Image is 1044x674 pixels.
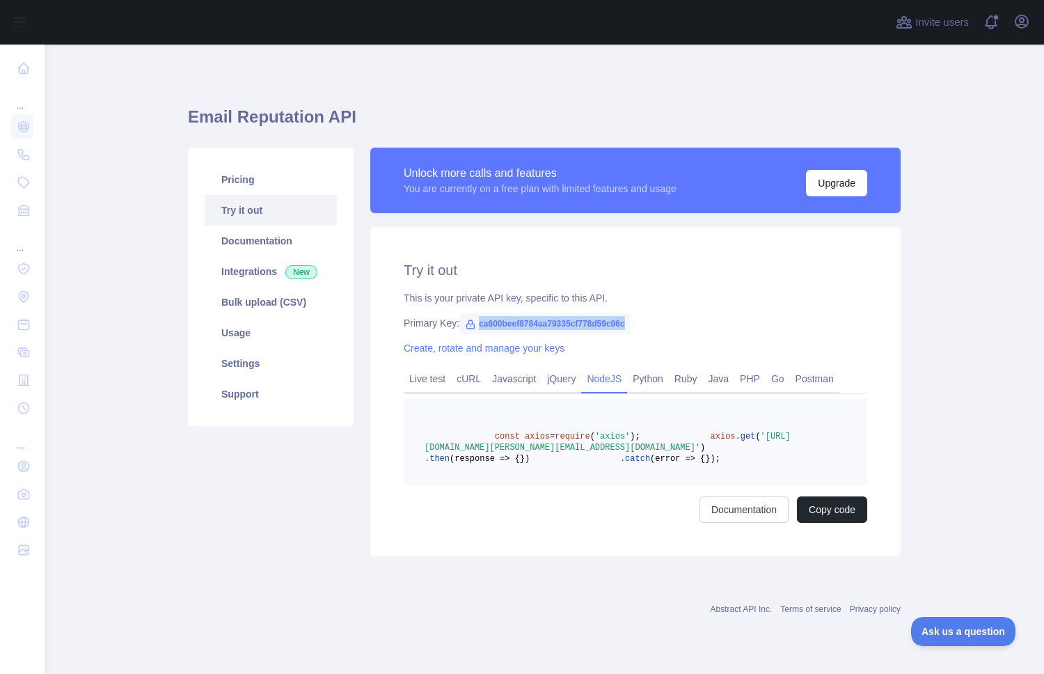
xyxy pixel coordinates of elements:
a: Terms of service [780,604,841,614]
span: Invite users [915,15,969,31]
span: New [285,265,317,279]
span: = [550,432,555,441]
span: .catch [620,454,650,464]
a: PHP [734,368,766,390]
span: ); [630,432,640,441]
a: Go [766,368,790,390]
span: ( [590,432,595,441]
a: Usage [205,318,337,348]
span: axios [525,432,550,441]
a: Javascript [487,368,541,390]
button: Upgrade [806,170,867,196]
a: Abstract API Inc. [711,604,773,614]
span: axios [711,432,736,441]
span: 'axios' [595,432,630,441]
a: Postman [790,368,839,390]
a: cURL [451,368,487,390]
span: }); [705,454,720,464]
div: Primary Key: [404,316,867,330]
a: Bulk upload (CSV) [205,287,337,318]
button: Copy code [797,496,867,523]
a: Try it out [205,195,337,226]
span: ( [755,432,760,441]
span: .then [425,454,450,464]
div: Unlock more calls and features [404,165,677,182]
span: ) [700,443,705,453]
a: Documentation [205,226,337,256]
button: Invite users [893,11,972,33]
span: ca600beef8784aa79335cf778d59c96c [459,313,631,334]
a: Ruby [669,368,703,390]
a: Integrations New [205,256,337,287]
a: Privacy policy [850,604,901,614]
h1: Email Reputation API [188,106,901,139]
a: Support [205,379,337,409]
div: ... [11,84,33,111]
span: const [495,432,520,441]
div: ... [11,423,33,451]
a: Pricing [205,164,337,195]
div: This is your private API key, specific to this API. [404,291,867,305]
a: NodeJS [581,368,627,390]
a: Documentation [699,496,789,523]
div: You are currently on a free plan with limited features and usage [404,182,677,196]
span: (response => { [450,454,520,464]
span: (error => { [650,454,705,464]
iframe: Toggle Customer Support [911,617,1016,646]
h2: Try it out [404,260,867,280]
span: }) [520,454,530,464]
a: Python [627,368,669,390]
div: ... [11,226,33,253]
span: require [555,432,590,441]
a: Java [703,368,735,390]
a: Live test [404,368,451,390]
span: .get [736,432,756,441]
a: jQuery [541,368,581,390]
a: Create, rotate and manage your keys [404,343,564,354]
a: Settings [205,348,337,379]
